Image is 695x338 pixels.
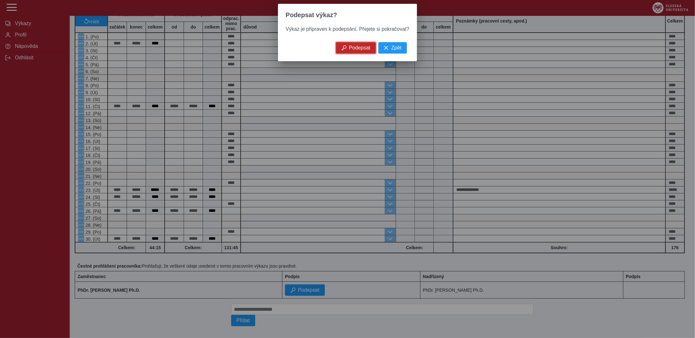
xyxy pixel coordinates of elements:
span: Zpět [391,45,401,51]
span: Výkaz je připraven k podepsání. Přejete si pokračovat? [286,26,409,32]
span: Podepsat výkaz? [286,11,337,19]
button: Zpět [378,42,407,54]
button: Podepsat [336,42,376,54]
span: Podepsat [349,45,370,51]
